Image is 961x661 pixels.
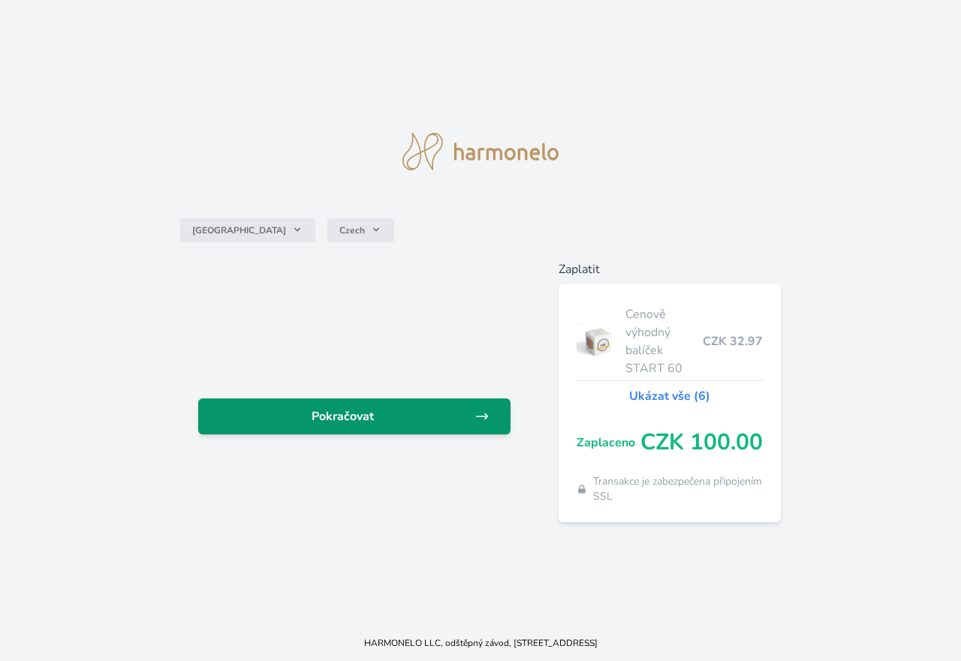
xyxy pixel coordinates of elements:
span: Cenově výhodný balíček START 60 [625,305,703,377]
a: Ukázat vše (6) [629,387,710,405]
span: Zaplaceno [577,434,640,452]
button: [GEOGRAPHIC_DATA] [180,218,315,242]
img: logo.svg [402,133,559,170]
h6: Zaplatit [559,260,781,278]
span: [GEOGRAPHIC_DATA] [192,224,286,236]
button: Czech [327,218,394,242]
a: Pokračovat [198,398,511,434]
span: CZK 32.97 [703,332,763,350]
span: Pokračovat [210,407,474,425]
span: Transakce je zabezpečena připojením SSL [593,474,763,504]
span: Czech [339,224,365,236]
span: CZK 100.00 [640,429,763,456]
img: start.jpg [577,323,619,360]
